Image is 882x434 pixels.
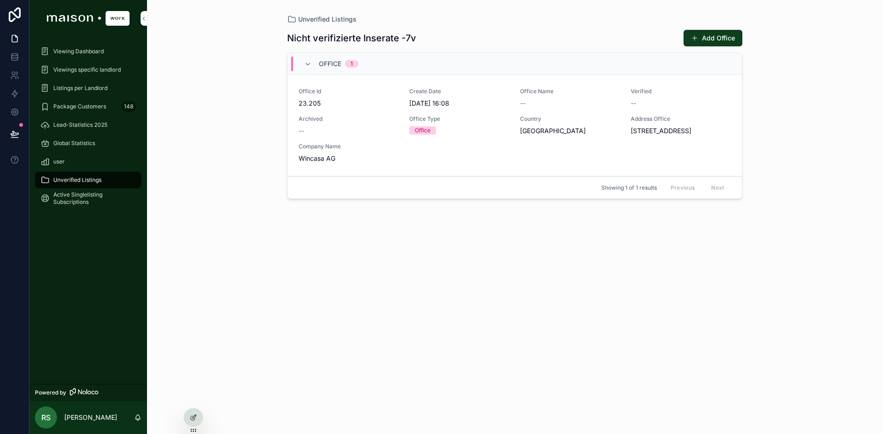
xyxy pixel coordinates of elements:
[631,88,730,95] span: Verified
[601,184,657,192] span: Showing 1 of 1 results
[53,85,107,92] span: Listings per Landlord
[53,176,102,184] span: Unverified Listings
[299,154,398,163] span: Wincasa AG
[35,98,141,115] a: Package Customers148
[299,115,398,123] span: Archived
[41,412,51,423] span: RS
[53,66,121,73] span: Viewings specific landlord
[53,158,65,165] span: user
[520,126,620,135] span: [GEOGRAPHIC_DATA]
[351,60,353,68] div: 1
[299,99,398,108] span: 23.205
[631,126,730,135] span: [STREET_ADDRESS]
[53,103,106,110] span: Package Customers
[409,99,509,108] span: [DATE] 16:08
[53,48,104,55] span: Viewing Dashboard
[35,135,141,152] a: Global Statistics
[298,15,356,24] span: Unverified Listings
[53,191,132,206] span: Active Singlelisting Subscriptions
[520,99,526,108] span: --
[520,88,620,95] span: Office Name
[29,384,147,401] a: Powered by
[287,15,356,24] a: Unverified Listings
[47,11,130,26] img: App logo
[520,115,620,123] span: Country
[121,101,136,112] div: 148
[288,75,742,176] a: Office Id23.205Create Date[DATE] 16:08Office Name--Verified--Archived--Office TypeOfficeCountry[G...
[684,30,742,46] button: Add Office
[64,413,117,422] p: [PERSON_NAME]
[299,88,398,95] span: Office Id
[53,121,107,129] span: Lead-Statistics 2025
[35,80,141,96] a: Listings per Landlord
[299,143,398,150] span: Company Name
[35,62,141,78] a: Viewings specific landlord
[631,99,636,108] span: --
[35,172,141,188] a: Unverified Listings
[287,32,416,45] h1: Nicht verifizierte Inserate -7v
[35,43,141,60] a: Viewing Dashboard
[409,115,509,123] span: Office Type
[35,153,141,170] a: user
[35,117,141,133] a: Lead-Statistics 2025
[415,126,430,135] div: Office
[29,37,147,219] div: scrollable content
[35,190,141,207] a: Active Singlelisting Subscriptions
[35,389,66,396] span: Powered by
[319,59,341,68] span: Office
[631,115,730,123] span: Address Office
[53,140,95,147] span: Global Statistics
[299,126,304,135] span: --
[409,88,509,95] span: Create Date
